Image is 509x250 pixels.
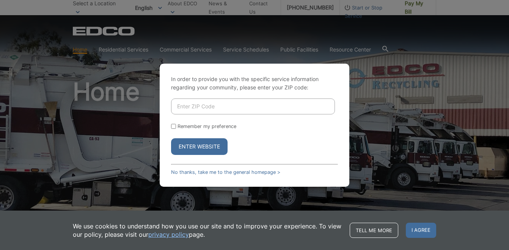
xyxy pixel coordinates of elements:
[171,75,338,92] p: In order to provide you with the specific service information regarding your community, please en...
[350,223,398,238] a: Tell me more
[73,222,342,239] p: We use cookies to understand how you use our site and to improve your experience. To view our pol...
[148,230,189,239] a: privacy policy
[406,223,436,238] span: I agree
[171,169,280,175] a: No thanks, take me to the general homepage >
[171,138,228,155] button: Enter Website
[178,123,236,129] label: Remember my preference
[171,98,335,114] input: Enter ZIP Code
